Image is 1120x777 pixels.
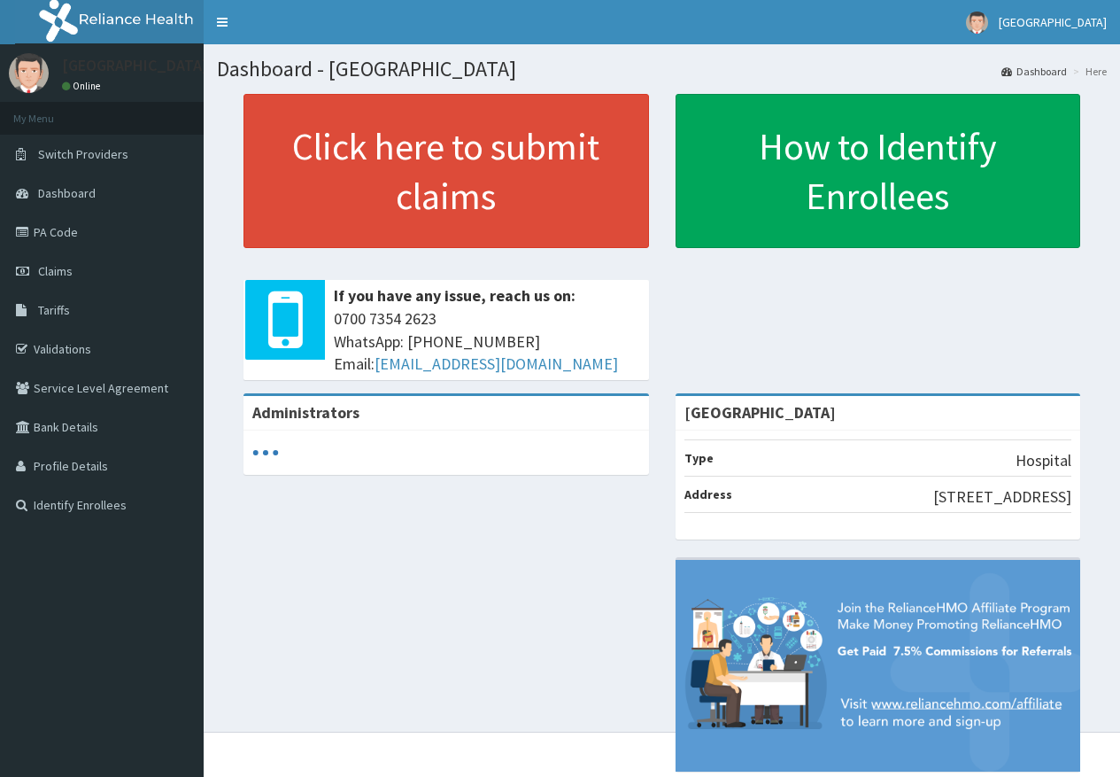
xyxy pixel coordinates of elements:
[38,302,70,318] span: Tariffs
[252,402,359,423] b: Administrators
[334,285,575,306] b: If you have any issue, reach us on:
[676,94,1081,248] a: How to Identify Enrollees
[62,58,208,74] p: [GEOGRAPHIC_DATA]
[38,146,128,162] span: Switch Providers
[38,263,73,279] span: Claims
[375,354,618,374] a: [EMAIL_ADDRESS][DOMAIN_NAME]
[1069,64,1107,79] li: Here
[217,58,1107,81] h1: Dashboard - [GEOGRAPHIC_DATA]
[1016,449,1071,472] p: Hospital
[684,486,732,502] b: Address
[999,14,1107,30] span: [GEOGRAPHIC_DATA]
[252,439,279,466] svg: audio-loading
[933,486,1071,509] p: [STREET_ADDRESS]
[676,560,1081,772] img: provider-team-banner.png
[684,402,836,423] strong: [GEOGRAPHIC_DATA]
[62,80,104,92] a: Online
[334,307,640,376] span: 0700 7354 2623 WhatsApp: [PHONE_NUMBER] Email:
[243,94,649,248] a: Click here to submit claims
[684,450,714,466] b: Type
[1001,64,1067,79] a: Dashboard
[38,185,96,201] span: Dashboard
[966,12,988,34] img: User Image
[9,53,49,93] img: User Image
